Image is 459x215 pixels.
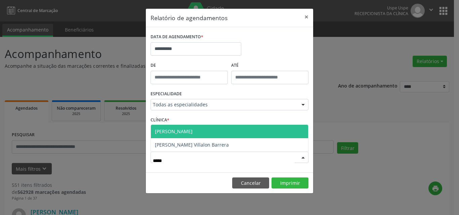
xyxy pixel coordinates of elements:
[151,32,203,42] label: DATA DE AGENDAMENTO
[300,9,313,25] button: Close
[151,13,227,22] h5: Relatório de agendamentos
[155,128,193,135] span: [PERSON_NAME]
[272,177,308,189] button: Imprimir
[151,89,182,99] label: ESPECIALIDADE
[155,142,229,148] span: [PERSON_NAME] Villalon Barrera
[232,177,269,189] button: Cancelar
[151,60,228,71] label: De
[153,101,295,108] span: Todas as especialidades
[151,115,169,125] label: CLÍNICA
[231,60,308,71] label: ATÉ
